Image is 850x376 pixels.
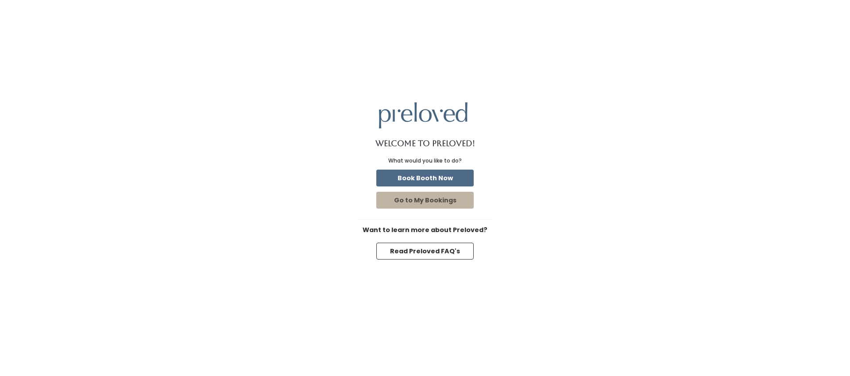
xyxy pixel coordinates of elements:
[375,190,475,210] a: Go to My Bookings
[376,192,474,209] button: Go to My Bookings
[376,170,474,186] button: Book Booth Now
[375,139,475,148] h1: Welcome to Preloved!
[359,227,491,234] h6: Want to learn more about Preloved?
[379,102,467,128] img: preloved logo
[376,243,474,260] button: Read Preloved FAQ's
[388,157,462,165] div: What would you like to do?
